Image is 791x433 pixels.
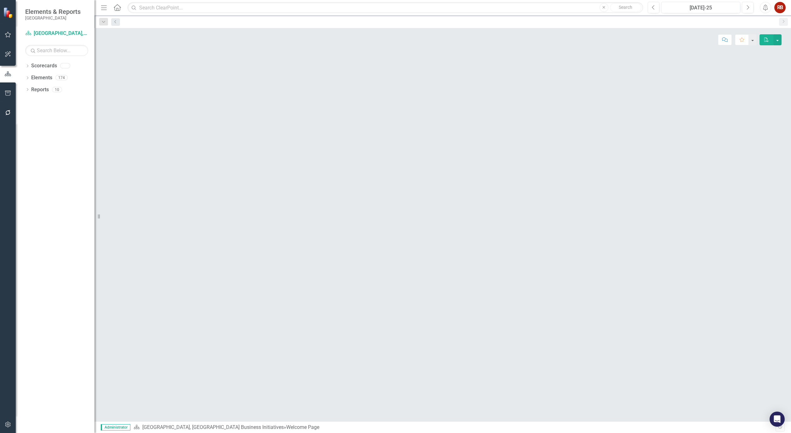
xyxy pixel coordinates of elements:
span: Search [619,5,632,10]
div: [DATE]-25 [663,4,738,12]
span: Elements & Reports [25,8,81,15]
span: Administrator [101,424,130,430]
a: [GEOGRAPHIC_DATA], [GEOGRAPHIC_DATA] Business Initiatives [142,424,284,430]
a: Reports [31,86,49,93]
div: 174 [55,75,68,81]
img: ClearPoint Strategy [3,7,14,18]
button: [DATE]-25 [661,2,740,13]
button: RB [774,2,786,13]
input: Search ClearPoint... [128,2,643,13]
small: [GEOGRAPHIC_DATA] [25,15,81,20]
div: 10 [52,87,62,92]
a: Scorecards [31,62,57,70]
div: » [134,424,776,431]
button: Search [610,3,641,12]
a: [GEOGRAPHIC_DATA], [GEOGRAPHIC_DATA] Business Initiatives [25,30,88,37]
div: Welcome Page [286,424,319,430]
a: Elements [31,74,52,82]
input: Search Below... [25,45,88,56]
div: Open Intercom Messenger [770,412,785,427]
